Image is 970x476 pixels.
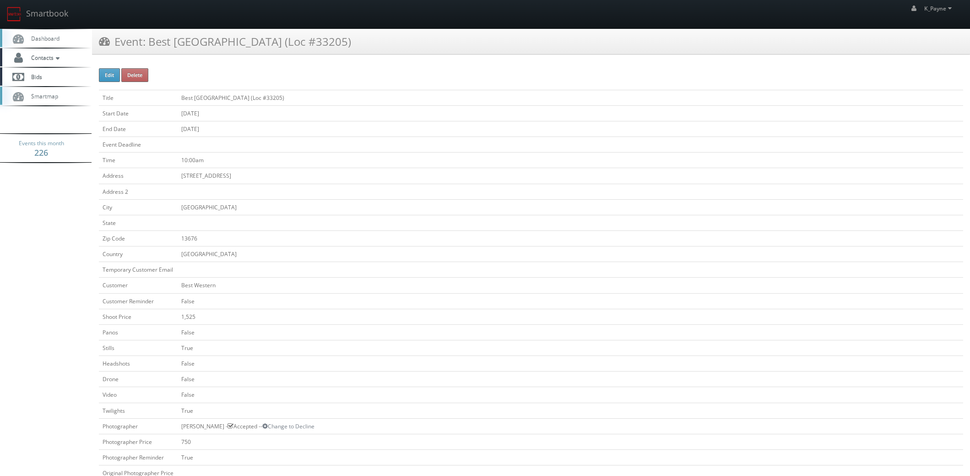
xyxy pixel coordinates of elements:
[178,199,963,215] td: [GEOGRAPHIC_DATA]
[99,105,178,121] td: Start Date
[99,246,178,262] td: Country
[178,246,963,262] td: [GEOGRAPHIC_DATA]
[99,230,178,246] td: Zip Code
[924,5,954,12] span: K_Payne
[178,356,963,372] td: False
[99,403,178,418] td: Twilights
[99,449,178,465] td: Photographer Reminder
[99,184,178,199] td: Address 2
[99,372,178,387] td: Drone
[178,387,963,403] td: False
[99,215,178,230] td: State
[99,121,178,137] td: End Date
[27,73,42,81] span: Bids
[27,92,58,100] span: Smartmap
[19,139,64,148] span: Events this month
[178,434,963,449] td: 750
[99,434,178,449] td: Photographer Price
[99,356,178,372] td: Headshots
[27,34,60,42] span: Dashboard
[99,33,351,49] h3: Event: Best [GEOGRAPHIC_DATA] (Loc #33205)
[262,422,314,430] a: Change to Decline
[178,418,963,434] td: [PERSON_NAME] - Accepted --
[99,387,178,403] td: Video
[99,262,178,278] td: Temporary Customer Email
[99,340,178,356] td: Stills
[99,168,178,184] td: Address
[27,54,62,61] span: Contacts
[99,90,178,105] td: Title
[178,324,963,340] td: False
[99,278,178,293] td: Customer
[178,403,963,418] td: True
[99,153,178,168] td: Time
[178,340,963,356] td: True
[178,372,963,387] td: False
[178,105,963,121] td: [DATE]
[178,121,963,137] td: [DATE]
[121,68,148,82] button: Delete
[178,278,963,293] td: Best Western
[99,418,178,434] td: Photographer
[99,68,120,82] button: Edit
[34,147,48,158] strong: 226
[178,230,963,246] td: 13676
[178,309,963,324] td: 1,525
[178,168,963,184] td: [STREET_ADDRESS]
[178,153,963,168] td: 10:00am
[99,137,178,153] td: Event Deadline
[7,7,22,22] img: smartbook-logo.png
[99,293,178,309] td: Customer Reminder
[99,199,178,215] td: City
[178,293,963,309] td: False
[99,309,178,324] td: Shoot Price
[99,324,178,340] td: Panos
[178,449,963,465] td: True
[178,90,963,105] td: Best [GEOGRAPHIC_DATA] (Loc #33205)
